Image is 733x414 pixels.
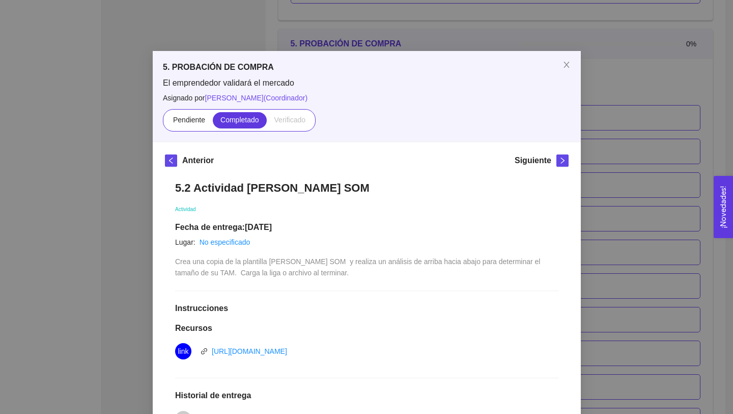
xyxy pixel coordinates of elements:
article: Lugar: [175,237,195,248]
button: right [556,154,569,167]
span: Verificado [274,116,305,124]
span: left [165,157,177,164]
a: [URL][DOMAIN_NAME] [212,347,287,355]
h5: Anterior [182,154,214,167]
button: Close [552,51,581,80]
span: Actividad [175,206,196,212]
a: No especificado [199,238,250,246]
h1: Historial de entrega [175,391,558,401]
span: link [178,343,188,359]
h1: 5.2 Actividad [PERSON_NAME] SOM [175,181,558,195]
span: link [201,348,208,355]
span: Completado [220,116,259,124]
span: Pendiente [173,116,205,124]
span: [PERSON_NAME] ( Coordinador ) [205,94,307,102]
h5: Siguiente [514,154,551,167]
span: Crea una copia de la plantilla [PERSON_NAME] SOM y realiza un análisis de arriba hacia abajo para... [175,257,542,277]
span: Asignado por [163,92,571,103]
span: El emprendedor validará el mercado [163,77,571,89]
button: Open Feedback Widget [714,176,733,238]
button: left [165,154,177,167]
h1: Fecha de entrega: [DATE] [175,222,558,232]
h1: Recursos [175,323,558,333]
span: right [557,157,568,164]
h1: Instrucciones [175,303,558,314]
h5: 5. PROBACIÓN DE COMPRA [163,61,571,73]
span: close [562,61,571,69]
